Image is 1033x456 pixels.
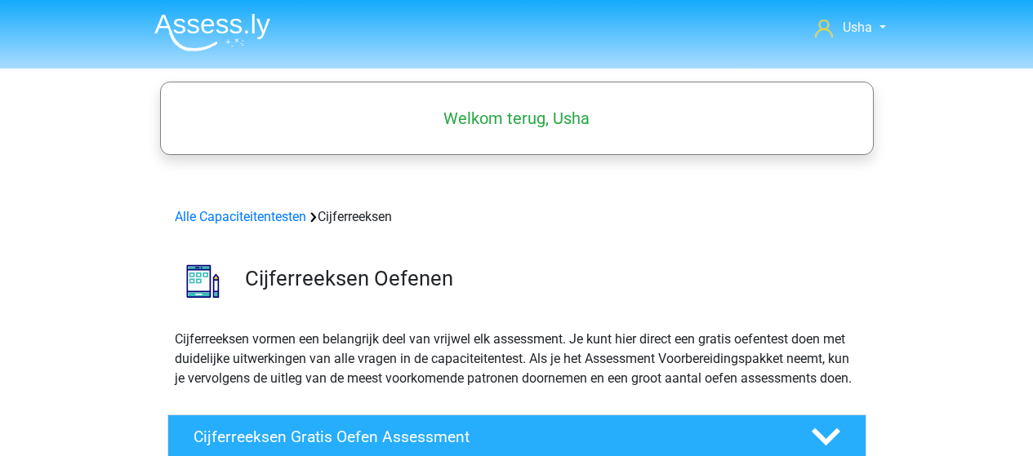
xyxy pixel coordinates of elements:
[194,427,785,446] h4: Cijferreeksen Gratis Oefen Assessment
[168,108,866,128] h5: Welkom terug, Usha
[168,246,238,316] img: cijferreeksen
[154,13,270,51] img: Assessly
[843,20,872,35] span: Usha
[808,18,892,38] a: Usha
[175,209,306,224] a: Alle Capaciteitentesten
[245,266,853,291] h3: Cijferreeksen Oefenen
[175,330,859,388] p: Cijferreeksen vormen een belangrijk deel van vrijwel elk assessment. Je kunt hier direct een grat...
[168,207,866,227] div: Cijferreeksen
